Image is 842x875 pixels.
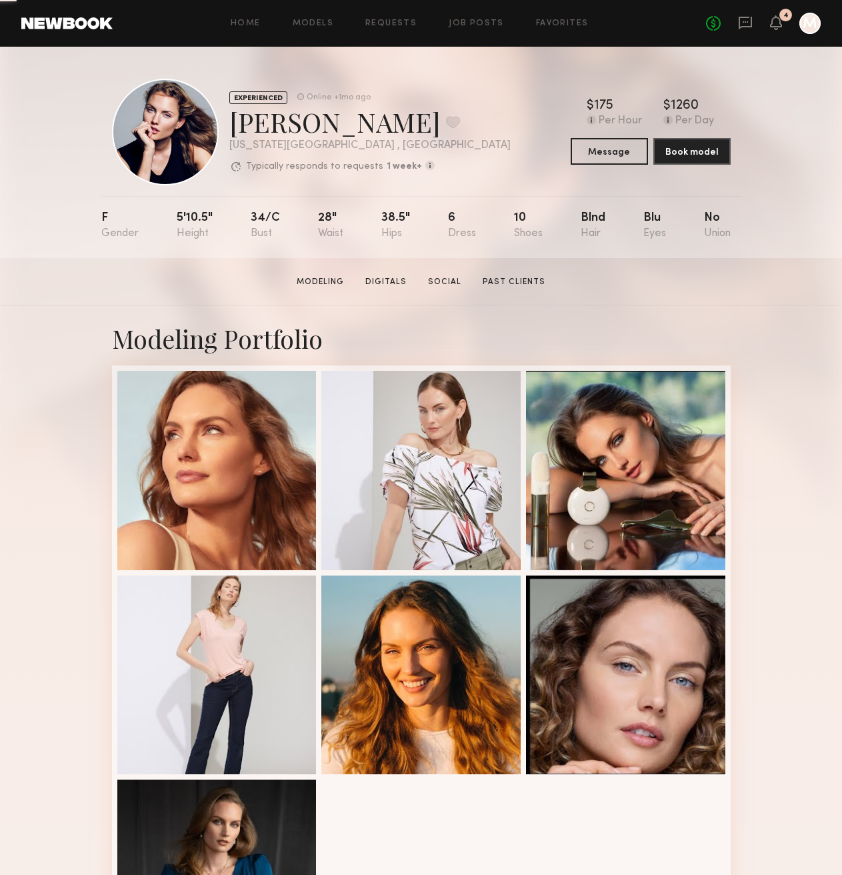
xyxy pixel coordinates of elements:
div: $ [587,99,594,113]
div: [US_STATE][GEOGRAPHIC_DATA] , [GEOGRAPHIC_DATA] [229,140,511,151]
b: 1 week+ [387,162,422,171]
div: 34/c [251,212,280,239]
div: No [704,212,731,239]
div: Online +1mo ago [307,93,371,102]
div: $ [663,99,671,113]
a: Modeling [291,276,349,288]
div: 175 [594,99,613,113]
div: [PERSON_NAME] [229,104,511,139]
a: M [799,13,821,34]
div: F [101,212,139,239]
p: Typically responds to requests [246,162,383,171]
a: Digitals [360,276,412,288]
a: Home [231,19,261,28]
div: 1260 [671,99,699,113]
div: Blnd [581,212,605,239]
div: 28" [318,212,343,239]
div: Per Hour [599,115,642,127]
div: 5'10.5" [177,212,213,239]
div: 10 [514,212,543,239]
a: Models [293,19,333,28]
div: 4 [783,12,789,19]
div: Blu [643,212,666,239]
a: Favorites [536,19,589,28]
div: Per Day [675,115,714,127]
button: Message [571,138,648,165]
a: Social [423,276,467,288]
div: Modeling Portfolio [112,321,731,355]
button: Book model [653,138,731,165]
a: Past Clients [477,276,551,288]
div: 38.5" [381,212,410,239]
a: Requests [365,19,417,28]
a: Job Posts [449,19,504,28]
div: EXPERIENCED [229,91,287,104]
div: 6 [448,212,476,239]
